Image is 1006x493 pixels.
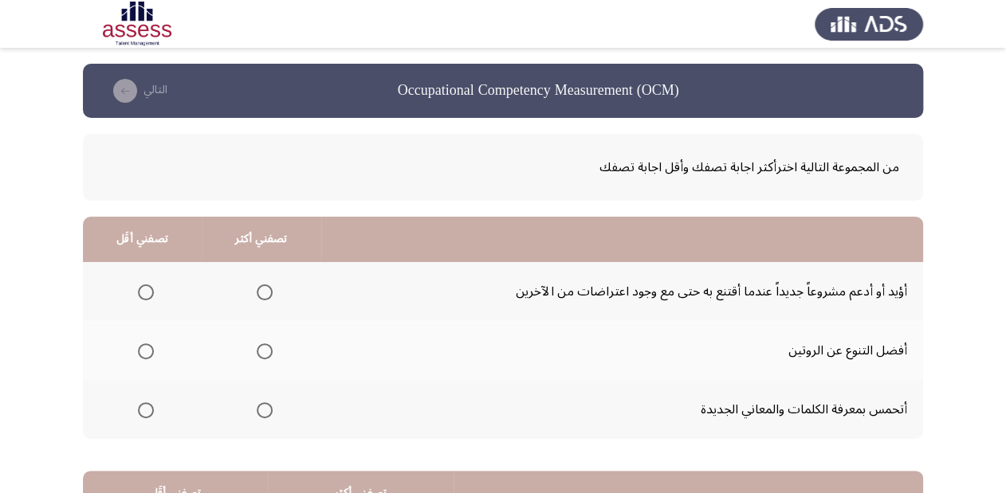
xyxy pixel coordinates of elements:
mat-radio-group: Select an option [132,337,154,364]
td: أتحمس بمعرفة الكلمات والمعاني الجديدة [321,380,923,439]
mat-radio-group: Select an option [250,278,273,305]
td: أؤيد أو أدعم مشروعاً جديداً عندما أقتنع به حتى مع وجود اعتراضات من الآخرين [321,262,923,321]
td: أفضل التنوع عن الروتين [321,321,923,380]
span: من المجموعة التالية اخترأكثر اجابة تصفك وأقل اجابة تصفك [107,154,899,181]
img: Assess Talent Management logo [815,2,923,46]
th: تصفني أقَل [83,217,202,262]
mat-radio-group: Select an option [132,278,154,305]
mat-radio-group: Select an option [250,396,273,423]
img: Assessment logo of OCM R1 ASSESS [83,2,191,46]
button: check the missing [102,78,172,104]
mat-radio-group: Select an option [132,396,154,423]
h3: Occupational Competency Measurement (OCM) [398,80,679,100]
th: تصفني أكثر [202,217,320,262]
mat-radio-group: Select an option [250,337,273,364]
